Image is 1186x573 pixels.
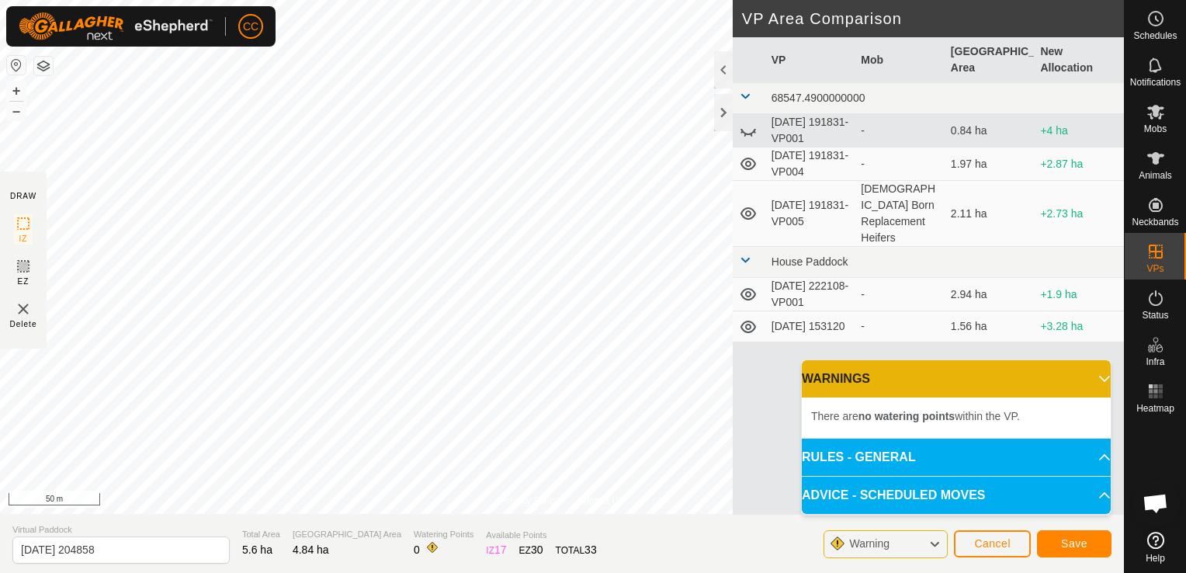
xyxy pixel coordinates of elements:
td: 2.94 ha [945,278,1035,311]
div: Open chat [1132,480,1179,526]
td: [DATE] 222108-VP001 [765,278,855,311]
span: House Paddock [772,255,848,268]
td: +2.73 ha [1034,181,1124,247]
span: VPs [1146,264,1163,273]
span: Status [1142,311,1168,320]
td: 1.97 ha [945,148,1035,181]
span: 5.6 ha [242,543,272,556]
p-accordion-header: WARNINGS [802,360,1111,398]
img: Gallagher Logo [19,12,213,40]
p-accordion-header: RULES - GENERAL [802,439,1111,476]
button: Map Layers [34,57,53,75]
span: Infra [1146,357,1164,366]
span: WARNINGS [802,370,870,388]
span: IZ [19,233,28,245]
a: Contact Us [577,494,623,508]
span: Heatmap [1136,404,1174,413]
div: - [861,156,938,172]
span: Watering Points [414,528,473,541]
div: - [861,123,938,139]
span: Virtual Paddock [12,523,230,537]
span: Animals [1139,171,1172,180]
td: 1.56 ha [945,311,1035,342]
span: ADVICE - SCHEDULED MOVES [802,486,985,505]
th: New Allocation [1034,37,1124,83]
span: 33 [584,543,597,556]
td: [DATE] 191831-VP005 [765,181,855,247]
div: DRAW [10,190,36,202]
div: TOTAL [556,542,597,558]
span: 30 [531,543,543,556]
button: Save [1037,530,1111,557]
div: IZ [486,542,506,558]
th: Mob [855,37,945,83]
button: – [7,102,26,120]
button: Reset Map [7,56,26,75]
span: EZ [18,276,29,287]
th: VP [765,37,855,83]
span: Available Points [486,529,596,542]
a: Help [1125,526,1186,569]
span: RULES - GENERAL [802,448,916,467]
span: CC [243,19,258,35]
img: VP [14,300,33,318]
span: Notifications [1130,78,1181,87]
span: 68547.4900000000 [772,92,865,104]
td: 0.84 ha [945,114,1035,148]
span: Help [1146,554,1165,563]
span: 17 [494,543,507,556]
span: Total Area [242,528,280,541]
p-accordion-content: WARNINGS [802,398,1111,438]
span: Cancel [974,537,1011,550]
p-accordion-header: ADVICE - SCHEDULED MOVES [802,477,1111,514]
div: - [861,286,938,303]
span: Save [1061,537,1087,550]
a: Privacy Policy [501,494,559,508]
button: Cancel [954,530,1031,557]
span: Neckbands [1132,217,1178,227]
span: [GEOGRAPHIC_DATA] Area [293,528,401,541]
span: There are within the VP. [811,410,1020,422]
span: 4.84 ha [293,543,329,556]
th: [GEOGRAPHIC_DATA] Area [945,37,1035,83]
h2: VP Area Comparison [742,9,1124,28]
td: +4 ha [1034,114,1124,148]
td: [DATE] 191831-VP001 [765,114,855,148]
span: Mobs [1144,124,1167,134]
div: [DEMOGRAPHIC_DATA] Born Replacement Heifers [861,181,938,246]
td: [DATE] 191831-VP004 [765,148,855,181]
span: Warning [849,537,889,550]
span: 0 [414,543,420,556]
td: 2.11 ha [945,181,1035,247]
td: +2.87 ha [1034,148,1124,181]
b: no watering points [858,410,955,422]
td: +3.28 ha [1034,311,1124,342]
span: Delete [10,318,37,330]
td: +1.9 ha [1034,278,1124,311]
button: + [7,82,26,100]
div: EZ [519,542,543,558]
td: [DATE] 153120 [765,311,855,342]
div: - [861,318,938,335]
span: Schedules [1133,31,1177,40]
